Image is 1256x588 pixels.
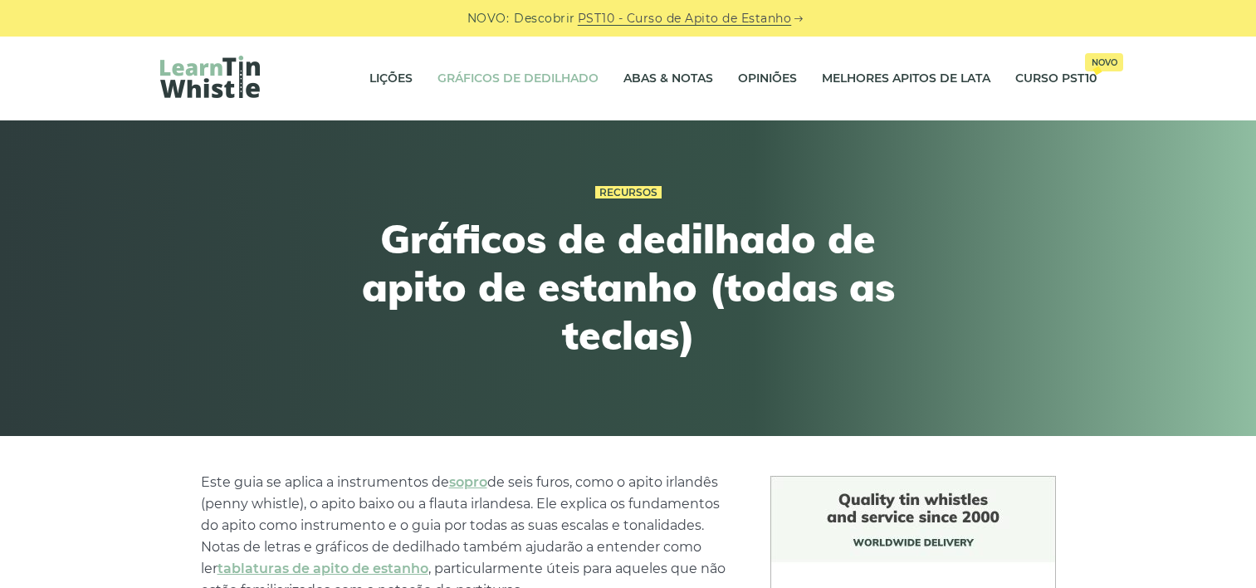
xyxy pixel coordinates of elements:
[323,215,934,359] h1: Gráficos de dedilhado de apito de estanho (todas as teclas)
[1015,58,1097,100] a: Curso PST10Novo
[1085,53,1123,71] span: Novo
[217,561,428,576] a: tablaturas de apito de estanho
[1015,69,1097,88] font: Curso PST10
[822,58,990,100] a: Melhores apitos de lata
[449,474,487,490] a: sopro
[595,186,662,199] a: Recursos
[623,58,713,100] a: Abas & Notas
[160,56,260,98] img: LearnTinWhistle.com
[369,58,413,100] a: Lições
[738,58,797,100] a: Opiniões
[437,58,599,100] a: Gráficos de dedilhado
